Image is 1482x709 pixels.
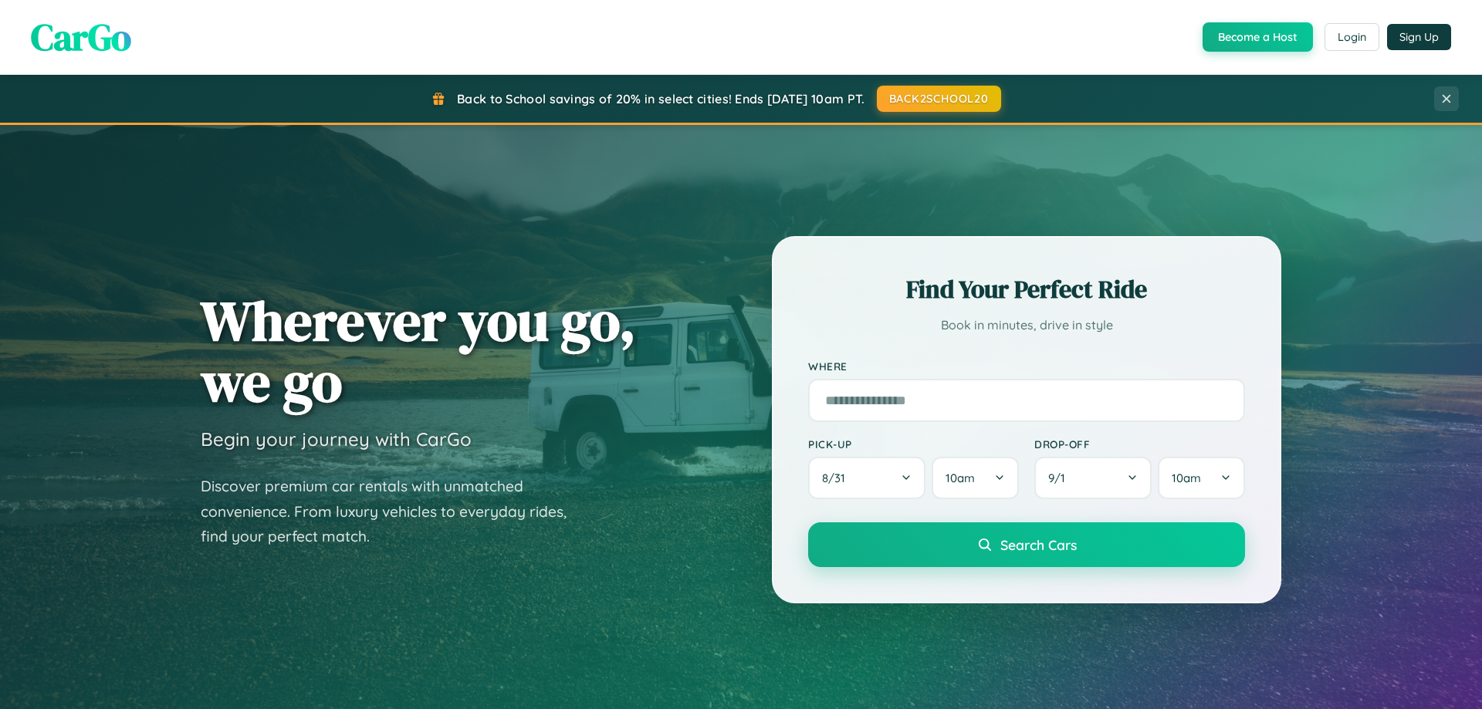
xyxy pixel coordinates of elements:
button: 10am [1158,457,1245,499]
button: 9/1 [1034,457,1152,499]
span: 10am [946,471,975,485]
p: Discover premium car rentals with unmatched convenience. From luxury vehicles to everyday rides, ... [201,474,587,549]
span: 8 / 31 [822,471,853,485]
h2: Find Your Perfect Ride [808,272,1245,306]
button: 10am [932,457,1019,499]
button: 8/31 [808,457,925,499]
span: Back to School savings of 20% in select cities! Ends [DATE] 10am PT. [457,91,864,106]
span: 10am [1172,471,1201,485]
button: Become a Host [1203,22,1313,52]
button: Sign Up [1387,24,1451,50]
button: Search Cars [808,522,1245,567]
h3: Begin your journey with CarGo [201,427,472,451]
p: Book in minutes, drive in style [808,314,1245,336]
button: Login [1325,23,1379,51]
span: CarGo [31,12,131,62]
h1: Wherever you go, we go [201,290,636,412]
label: Pick-up [808,437,1019,451]
span: Search Cars [1000,536,1077,553]
label: Drop-off [1034,437,1245,451]
button: BACK2SCHOOL20 [877,86,1001,112]
span: 9 / 1 [1048,471,1073,485]
label: Where [808,360,1245,373]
